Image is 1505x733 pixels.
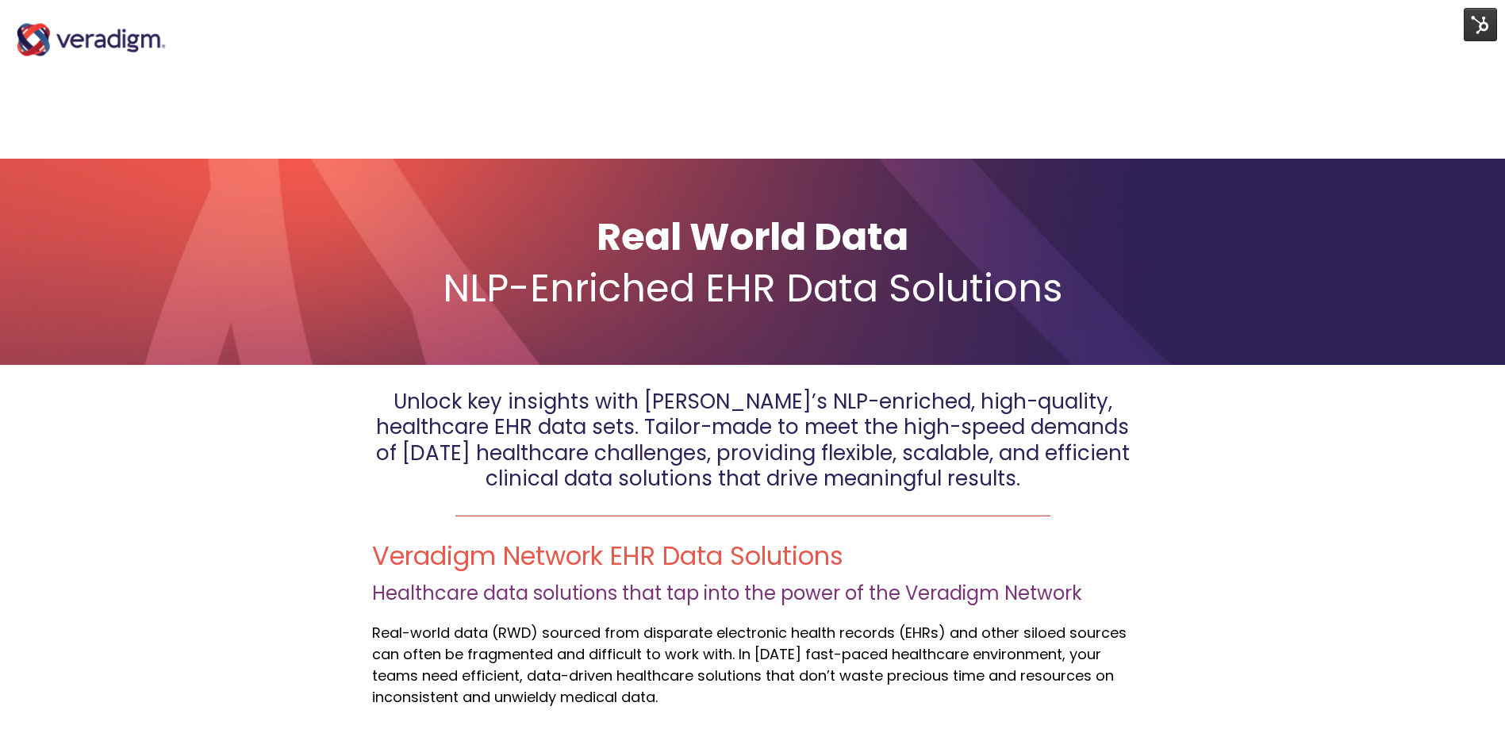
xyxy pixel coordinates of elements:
[443,262,1063,315] span: NLP-Enriched EHR Data Solutions
[372,538,843,574] span: Veradigm Network EHR Data Solutions
[372,623,402,643] span: Real
[12,8,171,71] img: Veradigm Logo
[597,210,908,263] span: Real World Data
[372,623,1127,707] span: -world data (RWD) sourced from disparate electronic health records (EHRs) and other siloed source...
[376,387,1112,442] span: Unlock key insights with [PERSON_NAME]’s NLP-enriched, high-quality, healthcare EHR data sets.
[376,413,1130,493] span: Tailor-made to meet the high-speed demands of [DATE] healthcare challenges, providing flexible, s...
[1464,8,1497,41] img: HubSpot Tools Menu Toggle
[372,580,1082,606] span: Healthcare data solutions that tap into the power of the Veradigm Network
